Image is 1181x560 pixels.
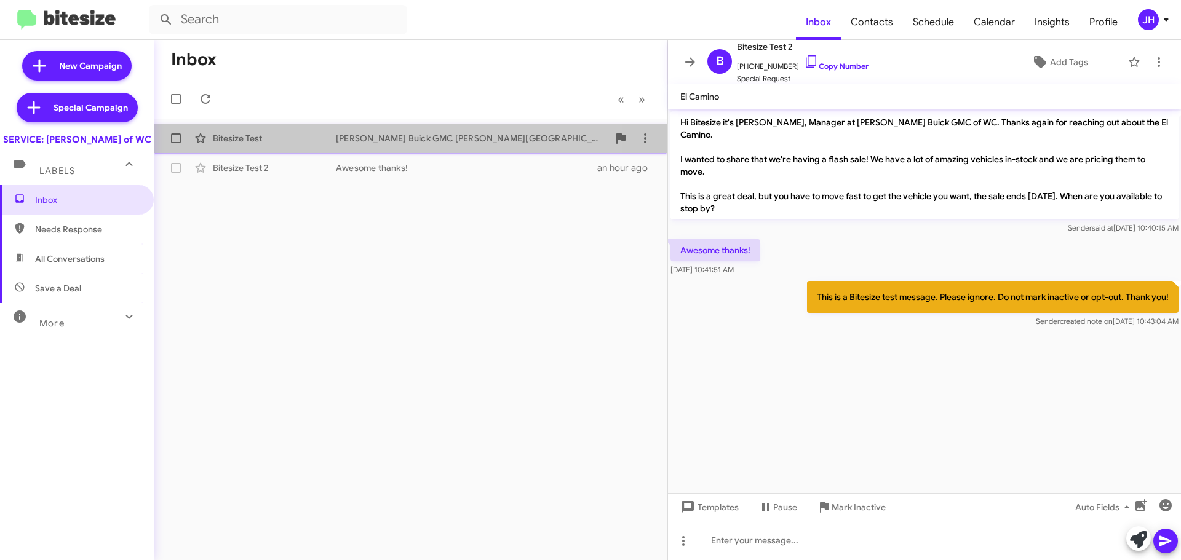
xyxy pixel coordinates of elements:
[807,496,896,518] button: Mark Inactive
[1092,223,1113,232] span: said at
[35,282,81,294] span: Save a Deal
[39,318,65,329] span: More
[39,165,75,176] span: Labels
[35,223,140,235] span: Needs Response
[213,132,336,144] div: Bitesize Test
[149,5,407,34] input: Search
[670,239,760,261] p: Awesome thanks!
[17,93,138,122] a: Special Campaign
[631,87,653,112] button: Next
[668,496,749,518] button: Templates
[638,92,645,107] span: »
[737,73,869,85] span: Special Request
[737,54,869,73] span: [PHONE_NUMBER]
[1080,4,1127,40] a: Profile
[54,101,128,114] span: Special Campaign
[678,496,739,518] span: Templates
[832,496,886,518] span: Mark Inactive
[3,133,151,146] div: SERVICE: [PERSON_NAME] of WC
[680,91,719,102] span: El Camino
[773,496,797,518] span: Pause
[1127,9,1167,30] button: JH
[996,51,1122,73] button: Add Tags
[618,92,624,107] span: «
[841,4,903,40] a: Contacts
[1050,51,1088,73] span: Add Tags
[35,194,140,206] span: Inbox
[807,281,1179,313] p: This is a Bitesize test message. Please ignore. Do not mark inactive or opt-out. Thank you!
[611,87,653,112] nav: Page navigation example
[35,253,105,265] span: All Conversations
[737,39,869,54] span: Bitesize Test 2
[903,4,964,40] a: Schedule
[1138,9,1159,30] div: JH
[1065,496,1144,518] button: Auto Fields
[1036,317,1179,326] span: Sender [DATE] 10:43:04 AM
[171,50,217,69] h1: Inbox
[964,4,1025,40] a: Calendar
[1068,223,1179,232] span: Sender [DATE] 10:40:15 AM
[610,87,632,112] button: Previous
[1060,317,1113,326] span: created note on
[749,496,807,518] button: Pause
[804,61,869,71] a: Copy Number
[59,60,122,72] span: New Campaign
[1075,496,1134,518] span: Auto Fields
[22,51,132,81] a: New Campaign
[336,132,608,144] div: [PERSON_NAME] Buick GMC [PERSON_NAME][GEOGRAPHIC_DATA]
[670,111,1179,219] p: Hi Bitesize it's [PERSON_NAME], Manager at [PERSON_NAME] Buick GMC of WC. Thanks again for reachi...
[213,162,336,174] div: Bitesize Test 2
[1025,4,1080,40] a: Insights
[336,162,597,174] div: Awesome thanks!
[796,4,841,40] a: Inbox
[716,52,724,71] span: B
[597,162,658,174] div: an hour ago
[670,265,734,274] span: [DATE] 10:41:51 AM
